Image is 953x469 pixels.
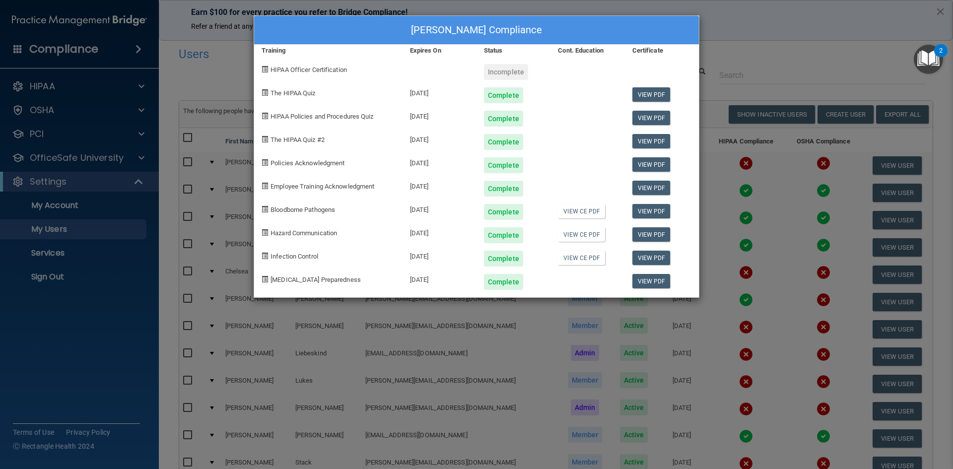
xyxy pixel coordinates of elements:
[558,227,605,242] a: View CE PDF
[484,274,523,290] div: Complete
[939,51,943,64] div: 2
[403,243,476,267] div: [DATE]
[271,113,373,120] span: HIPAA Policies and Procedures Quiz
[484,87,523,103] div: Complete
[403,267,476,290] div: [DATE]
[271,89,315,97] span: The HIPAA Quiz
[403,220,476,243] div: [DATE]
[476,45,550,57] div: Status
[484,134,523,150] div: Complete
[484,157,523,173] div: Complete
[271,66,347,73] span: HIPAA Officer Certification
[484,251,523,267] div: Complete
[403,103,476,127] div: [DATE]
[558,251,605,265] a: View CE PDF
[271,159,344,167] span: Policies Acknowledgment
[625,45,699,57] div: Certificate
[632,227,671,242] a: View PDF
[271,183,374,190] span: Employee Training Acknowledgment
[254,16,699,45] div: [PERSON_NAME] Compliance
[254,45,403,57] div: Training
[403,150,476,173] div: [DATE]
[914,45,943,74] button: Open Resource Center, 2 new notifications
[271,276,361,283] span: [MEDICAL_DATA] Preparedness
[632,274,671,288] a: View PDF
[271,136,325,143] span: The HIPAA Quiz #2
[632,111,671,125] a: View PDF
[632,134,671,148] a: View PDF
[632,251,671,265] a: View PDF
[632,204,671,218] a: View PDF
[632,87,671,102] a: View PDF
[271,206,335,213] span: Bloodborne Pathogens
[403,173,476,197] div: [DATE]
[558,204,605,218] a: View CE PDF
[632,181,671,195] a: View PDF
[484,204,523,220] div: Complete
[403,197,476,220] div: [DATE]
[403,127,476,150] div: [DATE]
[403,80,476,103] div: [DATE]
[632,157,671,172] a: View PDF
[271,229,337,237] span: Hazard Communication
[403,45,476,57] div: Expires On
[550,45,624,57] div: Cont. Education
[484,111,523,127] div: Complete
[484,181,523,197] div: Complete
[484,64,528,80] div: Incomplete
[484,227,523,243] div: Complete
[271,253,318,260] span: Infection Control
